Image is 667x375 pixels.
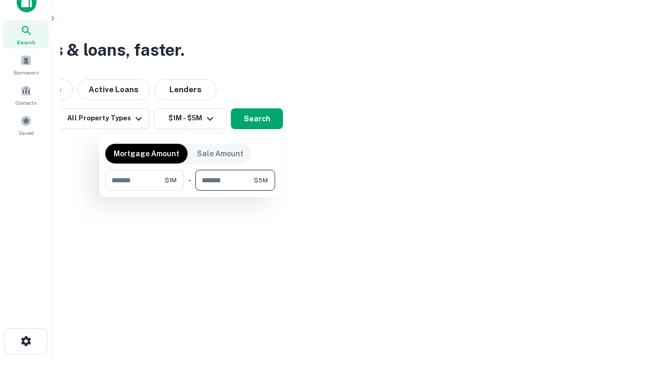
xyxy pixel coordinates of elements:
[197,148,243,159] p: Sale Amount
[254,176,268,185] span: $5M
[188,170,191,191] div: -
[615,292,667,342] iframe: Chat Widget
[165,176,177,185] span: $1M
[114,148,179,159] p: Mortgage Amount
